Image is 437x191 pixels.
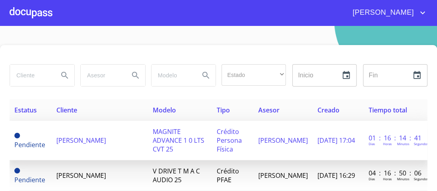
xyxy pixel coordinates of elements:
[14,140,45,149] span: Pendiente
[217,127,242,154] span: Crédito Persona Física
[369,106,407,114] span: Tiempo total
[369,169,423,177] p: 04 : 16 : 50 : 06
[14,175,45,184] span: Pendiente
[217,106,230,114] span: Tipo
[217,167,239,184] span: Crédito PFAE
[414,142,429,146] p: Segundos
[153,167,200,184] span: V DRIVE T M A C AUDIO 25
[55,66,74,85] button: Search
[414,177,429,181] p: Segundos
[369,134,423,142] p: 01 : 16 : 14 : 41
[383,142,392,146] p: Horas
[258,136,308,145] span: [PERSON_NAME]
[14,106,37,114] span: Estatus
[347,6,427,19] button: account of current user
[397,142,409,146] p: Minutos
[152,65,194,86] input: search
[153,127,204,154] span: MAGNITE ADVANCE 1 0 LTS CVT 25
[369,177,375,181] p: Dias
[347,6,418,19] span: [PERSON_NAME]
[56,106,77,114] span: Cliente
[317,136,355,145] span: [DATE] 17:04
[383,177,392,181] p: Horas
[153,106,176,114] span: Modelo
[317,171,355,180] span: [DATE] 16:29
[317,106,339,114] span: Creado
[397,177,409,181] p: Minutos
[14,168,20,173] span: Pendiente
[14,133,20,138] span: Pendiente
[369,142,375,146] p: Dias
[126,66,145,85] button: Search
[196,66,216,85] button: Search
[56,136,106,145] span: [PERSON_NAME]
[258,106,279,114] span: Asesor
[258,171,308,180] span: [PERSON_NAME]
[10,65,52,86] input: search
[81,65,123,86] input: search
[221,64,286,86] div: ​
[56,171,106,180] span: [PERSON_NAME]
